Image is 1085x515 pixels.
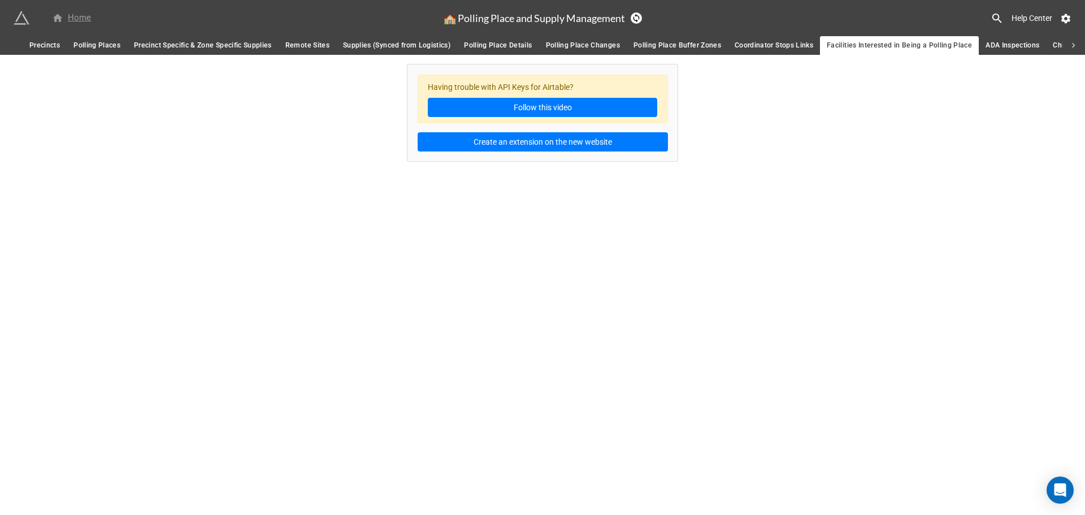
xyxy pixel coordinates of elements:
span: Polling Place Changes [546,40,620,51]
span: Polling Places [73,40,120,51]
a: Home [45,11,98,25]
a: Help Center [1004,8,1060,28]
div: Having trouble with API Keys for Airtable? [418,75,668,124]
h3: 🏫 Polling Place and Supply Management [444,13,625,23]
button: Create an extension on the new website [418,132,668,152]
span: Supplies (Synced from Logistics) [343,40,450,51]
a: Sync Base Structure [631,12,642,24]
img: miniextensions-icon.73ae0678.png [14,10,29,26]
div: Open Intercom Messenger [1047,477,1074,504]
div: scrollable auto tabs example [23,36,1062,55]
span: Remote Sites [285,40,329,51]
span: Coordinator Stops Links [735,40,813,51]
span: Polling Place Details [464,40,532,51]
span: Precinct Specific & Zone Specific Supplies [134,40,272,51]
span: ADA Inspections [986,40,1039,51]
span: Precincts [29,40,60,51]
span: Polling Place Buffer Zones [633,40,721,51]
span: Facilities Interested in Being a Polling Place [827,40,972,51]
div: Home [52,11,91,25]
a: Follow this video [428,98,657,117]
